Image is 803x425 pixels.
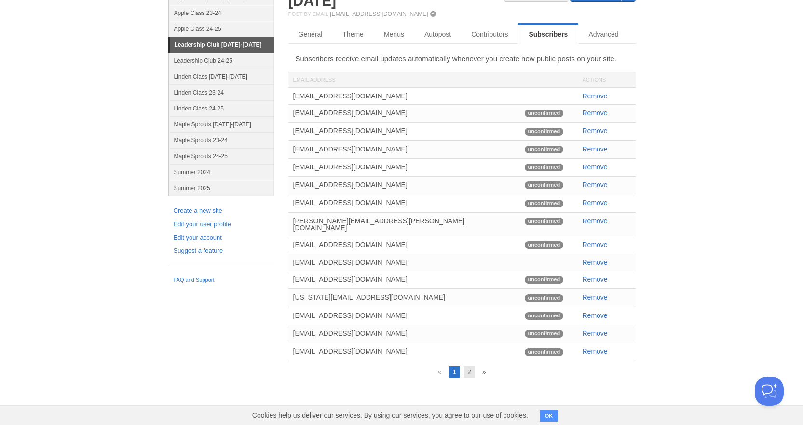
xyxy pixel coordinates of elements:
[525,330,564,338] span: unconfirmed
[525,200,564,207] span: unconfirmed
[479,366,490,378] a: »
[525,241,564,249] span: unconfirmed
[525,146,564,153] span: unconfirmed
[525,110,564,117] span: unconfirmed
[464,366,475,378] a: 2
[583,127,608,135] a: Remove
[243,406,538,425] span: Cookies help us deliver our services. By using our services, you agree to our use of cookies.
[288,123,520,139] div: [EMAIL_ADDRESS][DOMAIN_NAME]
[169,116,274,132] a: Maple Sprouts [DATE]-[DATE]
[296,54,628,64] p: Subscribers receive email updates automatically whenever you create new public posts on your site.
[583,241,608,248] a: Remove
[525,294,564,302] span: unconfirmed
[169,5,274,21] a: Apple Class 23-24
[169,69,274,84] a: Linden Class [DATE]-[DATE]
[525,276,564,284] span: unconfirmed
[583,92,608,100] a: Remove
[288,72,520,87] div: Email Address
[288,159,520,175] div: [EMAIL_ADDRESS][DOMAIN_NAME]
[578,72,636,87] div: Actions
[583,347,608,355] a: Remove
[288,289,520,305] div: [US_STATE][EMAIL_ADDRESS][DOMAIN_NAME]
[330,11,428,17] a: [EMAIL_ADDRESS][DOMAIN_NAME]
[169,132,274,148] a: Maple Sprouts 23-24
[461,25,518,44] a: Contributors
[583,293,608,301] a: Remove
[583,145,608,153] a: Remove
[169,53,274,69] a: Leadership Club 24-25
[174,233,268,243] a: Edit your account
[525,348,564,356] span: unconfirmed
[449,366,460,378] a: 1
[174,276,268,285] a: FAQ and Support
[169,84,274,100] a: Linden Class 23-24
[332,25,374,44] a: Theme
[583,259,608,266] a: Remove
[525,164,564,171] span: unconfirmed
[374,25,414,44] a: Menus
[288,271,520,288] div: [EMAIL_ADDRESS][DOMAIN_NAME]
[174,219,268,230] a: Edit your user profile
[288,194,520,211] div: [EMAIL_ADDRESS][DOMAIN_NAME]
[288,325,520,342] div: [EMAIL_ADDRESS][DOMAIN_NAME]
[583,329,608,337] a: Remove
[288,343,520,359] div: [EMAIL_ADDRESS][DOMAIN_NAME]
[578,25,628,44] a: Advanced
[169,164,274,180] a: Summer 2024
[288,254,520,271] div: [EMAIL_ADDRESS][DOMAIN_NAME]
[288,141,520,157] div: [EMAIL_ADDRESS][DOMAIN_NAME]
[170,37,274,53] a: Leadership Club [DATE]-[DATE]
[583,181,608,189] a: Remove
[288,236,520,253] div: [EMAIL_ADDRESS][DOMAIN_NAME]
[583,109,608,117] a: Remove
[583,199,608,206] a: Remove
[288,88,520,104] div: [EMAIL_ADDRESS][DOMAIN_NAME]
[288,25,333,44] a: General
[169,148,274,164] a: Maple Sprouts 24-25
[435,366,445,378] a: «
[169,100,274,116] a: Linden Class 24-25
[288,213,520,236] div: [PERSON_NAME][EMAIL_ADDRESS][PERSON_NAME][DOMAIN_NAME]
[288,177,520,193] div: [EMAIL_ADDRESS][DOMAIN_NAME]
[583,275,608,283] a: Remove
[525,218,564,225] span: unconfirmed
[174,246,268,256] a: Suggest a feature
[583,163,608,171] a: Remove
[540,410,558,422] button: OK
[525,181,564,189] span: unconfirmed
[518,25,578,44] a: Subscribers
[583,217,608,225] a: Remove
[414,25,461,44] a: Autopost
[174,206,268,216] a: Create a new site
[755,377,784,406] iframe: Help Scout Beacon - Open
[525,312,564,320] span: unconfirmed
[525,128,564,136] span: unconfirmed
[169,21,274,37] a: Apple Class 24-25
[583,312,608,319] a: Remove
[169,180,274,196] a: Summer 2025
[288,11,328,17] span: Post by Email
[288,307,520,324] div: [EMAIL_ADDRESS][DOMAIN_NAME]
[288,105,520,121] div: [EMAIL_ADDRESS][DOMAIN_NAME]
